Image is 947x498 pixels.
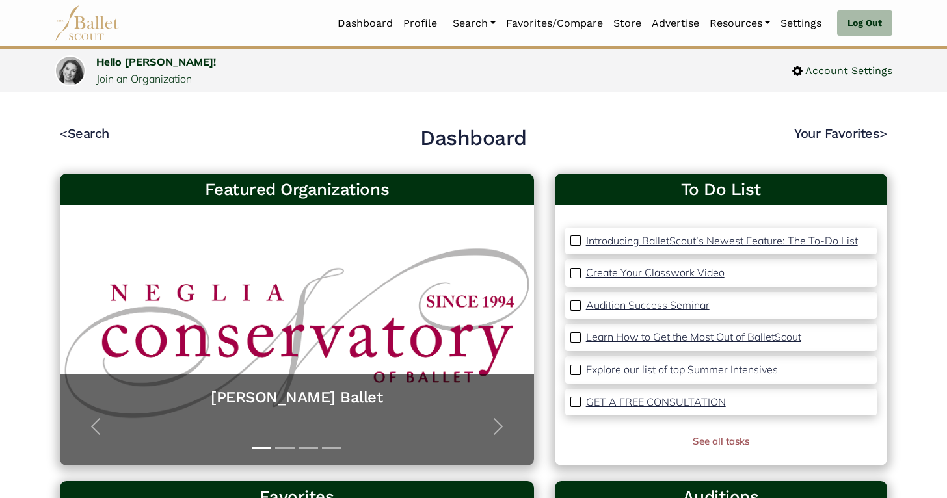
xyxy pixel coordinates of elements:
[60,125,109,141] a: <Search
[803,62,892,79] span: Account Settings
[586,363,778,376] p: Explore our list of top Summer Intensives
[252,440,271,455] button: Slide 1
[275,440,295,455] button: Slide 2
[299,440,318,455] button: Slide 3
[586,233,858,250] a: Introducing BalletScout’s Newest Feature: The To-Do List
[586,395,726,408] p: GET A FREE CONSULTATION
[586,297,710,314] a: Audition Success Seminar
[586,234,858,247] p: Introducing BalletScout’s Newest Feature: The To-Do List
[837,10,892,36] a: Log Out
[879,125,887,141] code: >
[332,10,398,37] a: Dashboard
[420,125,527,152] h2: Dashboard
[586,330,801,343] p: Learn How to Get the Most Out of BalletScout
[586,265,725,282] a: Create Your Classwork Video
[586,361,778,378] a: Explore our list of top Summer Intensives
[794,125,887,141] a: Your Favorites>
[60,125,68,141] code: <
[322,440,341,455] button: Slide 4
[565,179,877,201] a: To Do List
[586,266,725,279] p: Create Your Classwork Video
[56,57,85,95] img: profile picture
[96,72,192,85] a: Join an Organization
[501,10,608,37] a: Favorites/Compare
[608,10,647,37] a: Store
[792,62,892,79] a: Account Settings
[398,10,442,37] a: Profile
[586,298,710,311] p: Audition Success Seminar
[647,10,704,37] a: Advertise
[96,55,216,68] a: Hello [PERSON_NAME]!
[586,394,726,411] a: GET A FREE CONSULTATION
[693,435,749,447] a: See all tasks
[447,10,501,37] a: Search
[586,329,801,346] a: Learn How to Get the Most Out of BalletScout
[775,10,827,37] a: Settings
[704,10,775,37] a: Resources
[73,387,521,408] a: [PERSON_NAME] Ballet
[70,179,524,201] h3: Featured Organizations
